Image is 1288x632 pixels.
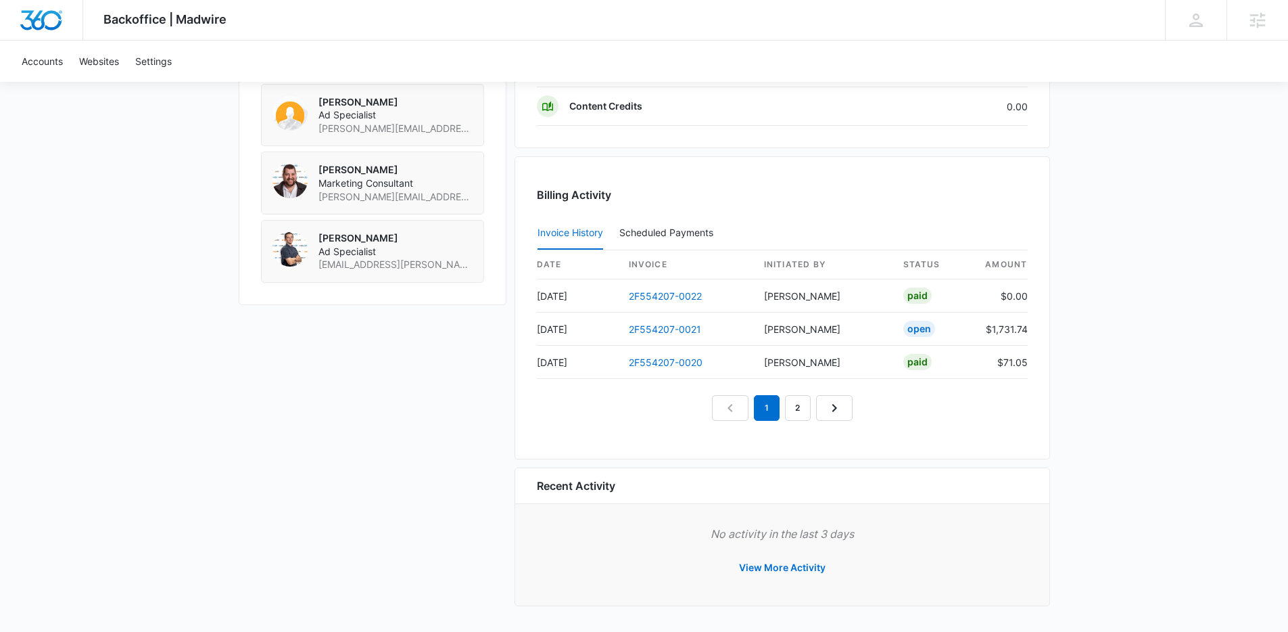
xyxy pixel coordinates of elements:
[753,279,892,313] td: [PERSON_NAME]
[753,346,892,379] td: [PERSON_NAME]
[537,313,618,346] td: [DATE]
[569,99,642,113] p: Content Credits
[318,177,473,190] span: Marketing Consultant
[725,551,839,584] button: View More Activity
[318,122,473,135] span: [PERSON_NAME][EMAIL_ADDRESS][DOMAIN_NAME]
[629,323,701,335] a: 2F554207-0021
[974,279,1028,313] td: $0.00
[14,41,71,82] a: Accounts
[785,395,811,421] a: Page 2
[272,163,308,198] img: Dave Holzapfel
[318,258,473,271] span: [EMAIL_ADDRESS][PERSON_NAME][DOMAIN_NAME]
[537,187,1028,203] h3: Billing Activity
[318,231,473,245] p: [PERSON_NAME]
[629,290,702,302] a: 2F554207-0022
[884,87,1028,126] td: 0.00
[892,250,974,279] th: status
[753,313,892,346] td: [PERSON_NAME]
[974,346,1028,379] td: $71.05
[816,395,853,421] a: Next Page
[903,288,932,304] div: Paid
[537,346,618,379] td: [DATE]
[318,245,473,258] span: Ad Specialist
[619,228,719,238] div: Scheduled Payments
[127,41,180,82] a: Settings
[974,313,1028,346] td: $1,731.74
[537,478,615,494] h6: Recent Activity
[318,163,473,177] p: [PERSON_NAME]
[754,395,780,421] em: 1
[903,321,935,337] div: Open
[629,357,702,368] a: 2F554207-0020
[974,250,1028,279] th: amount
[537,526,1028,542] p: No activity in the last 3 days
[538,217,603,250] button: Invoice History
[712,395,853,421] nav: Pagination
[753,250,892,279] th: Initiated By
[618,250,753,279] th: invoice
[318,95,473,109] p: [PERSON_NAME]
[103,12,226,26] span: Backoffice | Madwire
[318,108,473,122] span: Ad Specialist
[903,354,932,370] div: Paid
[272,95,308,131] img: kyl Davis
[537,250,618,279] th: date
[537,279,618,313] td: [DATE]
[318,190,473,204] span: [PERSON_NAME][EMAIL_ADDRESS][PERSON_NAME][DOMAIN_NAME]
[272,231,308,267] img: Chase Hawkinson
[71,41,127,82] a: Websites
